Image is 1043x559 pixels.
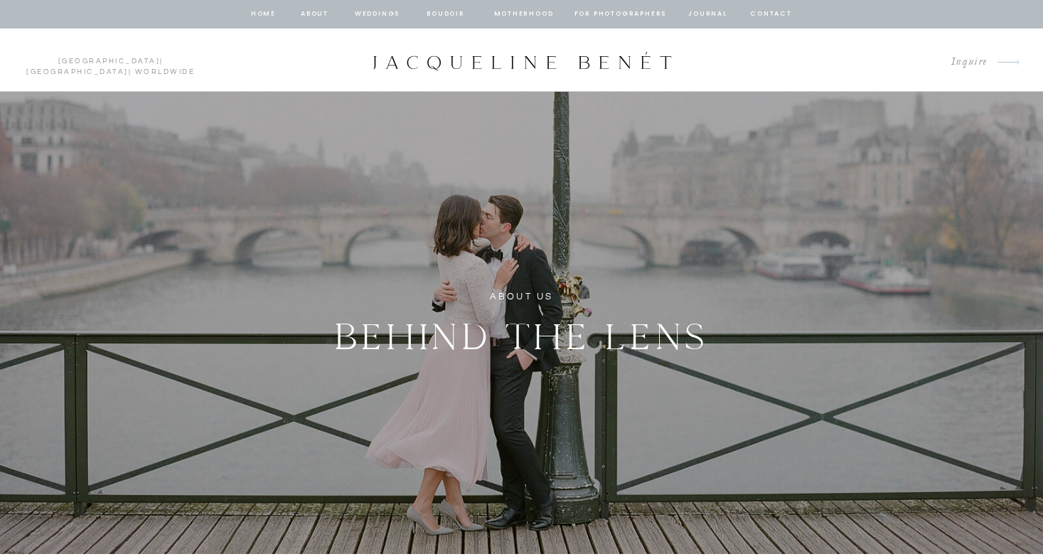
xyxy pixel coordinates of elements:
a: journal [686,8,730,21]
a: [GEOGRAPHIC_DATA] [26,68,129,75]
a: BOUDOIR [426,8,466,21]
h2: BEHIND THE LENS [317,308,727,358]
a: home [250,8,277,21]
h1: ABOUT US [406,289,638,305]
a: contact [749,8,794,21]
a: Weddings [353,8,402,21]
a: for photographers [574,8,667,21]
a: Inquire [940,53,988,72]
a: [GEOGRAPHIC_DATA] [58,58,161,65]
a: Motherhood [494,8,553,21]
a: about [300,8,330,21]
p: | | Worldwide [20,56,201,65]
